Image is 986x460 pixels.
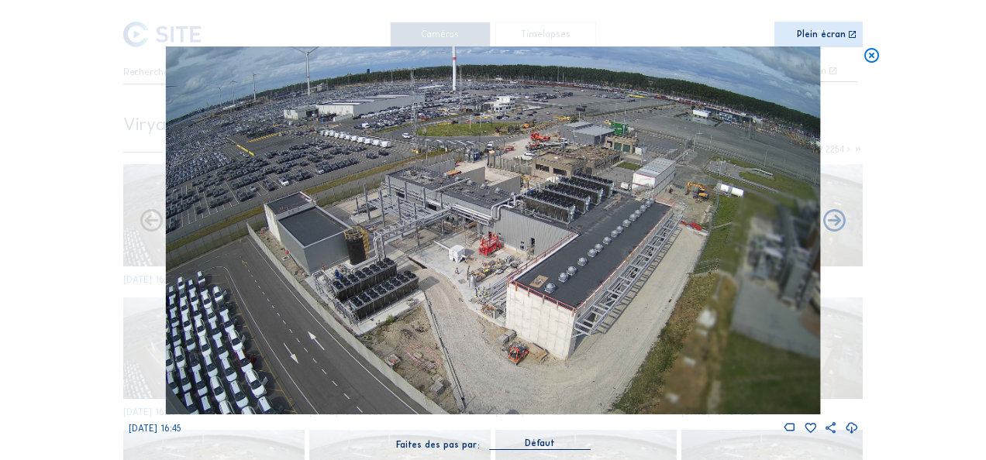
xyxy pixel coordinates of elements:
div: Défaut [525,436,555,450]
i: Forward [138,208,165,235]
span: [DATE] 16:45 [129,423,181,434]
img: Image [166,46,821,414]
div: Faites des pas par: [396,441,480,450]
div: Plein écran [797,30,846,40]
i: Back [821,208,848,235]
div: Défaut [489,436,590,449]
